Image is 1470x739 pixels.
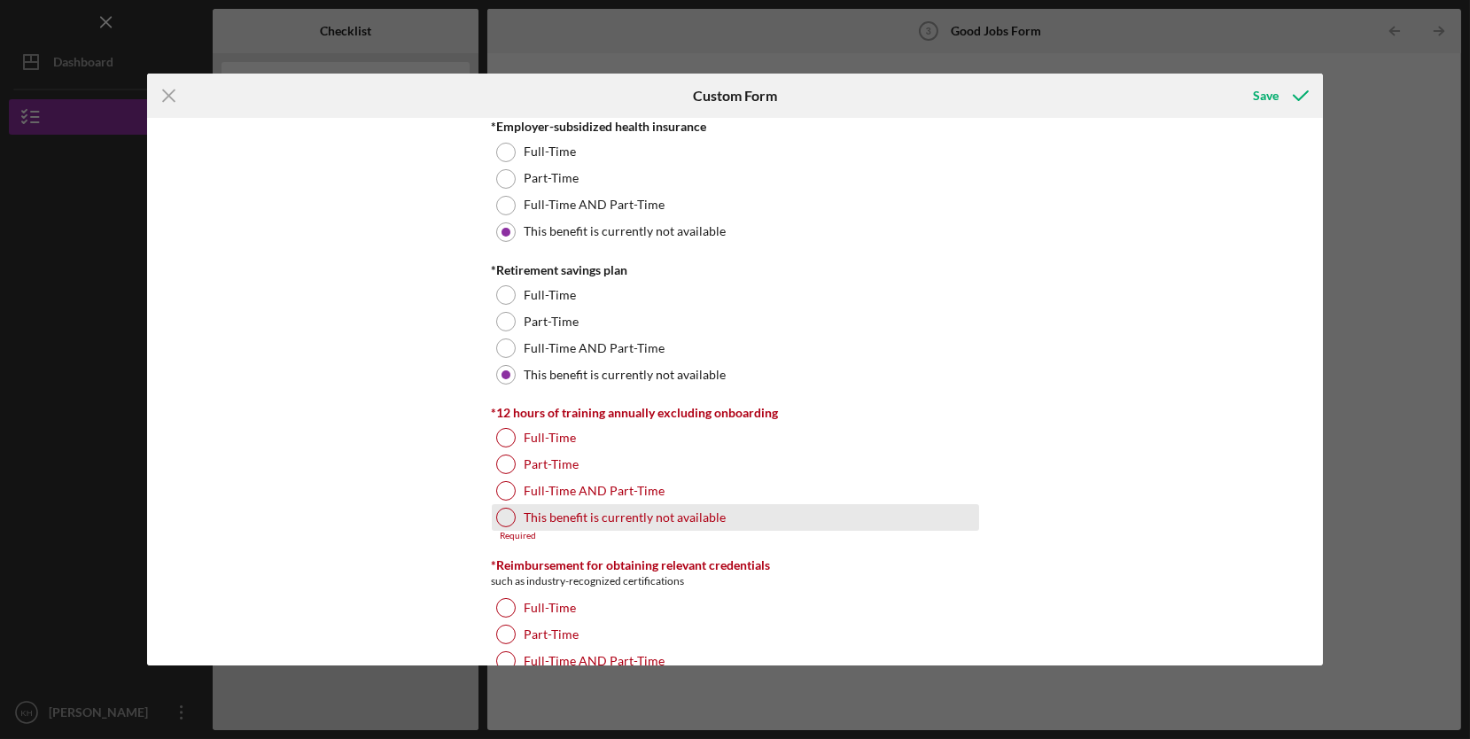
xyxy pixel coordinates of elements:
[1235,78,1323,113] button: Save
[525,510,727,525] label: This benefit is currently not available
[525,198,665,212] label: Full-Time AND Part-Time
[525,144,577,159] label: Full-Time
[525,654,665,668] label: Full-Time AND Part-Time
[492,263,979,277] div: *Retirement savings plan
[525,457,579,471] label: Part-Time
[1253,78,1279,113] div: Save
[492,531,979,541] div: Required
[525,224,727,238] label: This benefit is currently not available
[525,484,665,498] label: Full-Time AND Part-Time
[525,627,579,642] label: Part-Time
[525,288,577,302] label: Full-Time
[525,315,579,329] label: Part-Time
[525,171,579,185] label: Part-Time
[525,341,665,355] label: Full-Time AND Part-Time
[525,431,577,445] label: Full-Time
[693,88,777,104] h6: Custom Form
[525,601,577,615] label: Full-Time
[492,572,979,590] div: such as industry-recognized certifications
[492,120,979,134] div: *Employer-subsidized health insurance
[492,406,979,420] div: *12 hours of training annually excluding onboarding
[492,558,979,572] div: *Reimbursement for obtaining relevant credentials
[525,368,727,382] label: This benefit is currently not available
